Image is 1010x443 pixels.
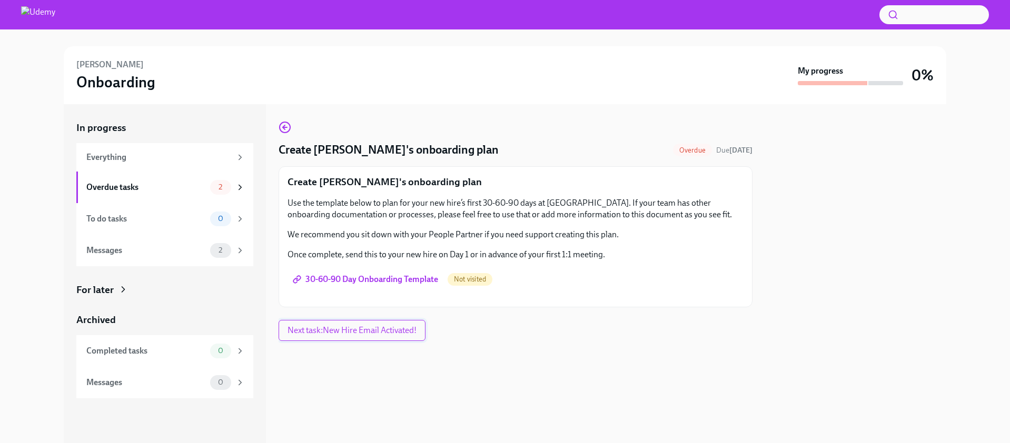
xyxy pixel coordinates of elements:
span: 0 [212,215,230,223]
a: 30-60-90 Day Onboarding Template [288,269,445,290]
strong: My progress [798,65,843,77]
span: Not visited [448,275,492,283]
span: September 6th, 2025 11:00 [716,145,752,155]
span: 30-60-90 Day Onboarding Template [295,274,438,285]
span: Overdue [673,146,712,154]
div: Completed tasks [86,345,206,357]
div: For later [76,283,114,297]
a: Completed tasks0 [76,335,253,367]
div: Overdue tasks [86,182,206,193]
a: In progress [76,121,253,135]
div: Messages [86,377,206,388]
a: Messages2 [76,235,253,266]
h6: [PERSON_NAME] [76,59,144,71]
a: For later [76,283,253,297]
a: Overdue tasks2 [76,172,253,203]
h4: Create [PERSON_NAME]'s onboarding plan [279,142,499,158]
p: Create [PERSON_NAME]'s onboarding plan [288,175,744,189]
p: Use the template below to plan for your new hire’s first 30-60-90 days at [GEOGRAPHIC_DATA]. If y... [288,197,744,220]
div: Everything [86,152,231,163]
a: To do tasks0 [76,203,253,235]
span: Next task : New Hire Email Activated! [288,325,417,336]
p: Once complete, send this to your new hire on Day 1 or in advance of your first 1:1 meeting. [288,249,744,260]
p: We recommend you sit down with your People Partner if you need support creating this plan. [288,229,744,240]
a: Everything [76,143,253,172]
span: 2 [212,246,229,254]
strong: [DATE] [729,146,752,155]
div: Messages [86,245,206,256]
div: To do tasks [86,213,206,225]
span: Due [716,146,752,155]
h3: 0% [912,66,934,85]
h3: Onboarding [76,73,155,92]
span: 0 [212,378,230,386]
img: Udemy [21,6,55,23]
span: 0 [212,347,230,355]
a: Archived [76,313,253,327]
a: Messages0 [76,367,253,398]
span: 2 [212,183,229,191]
button: Next task:New Hire Email Activated! [279,320,425,341]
